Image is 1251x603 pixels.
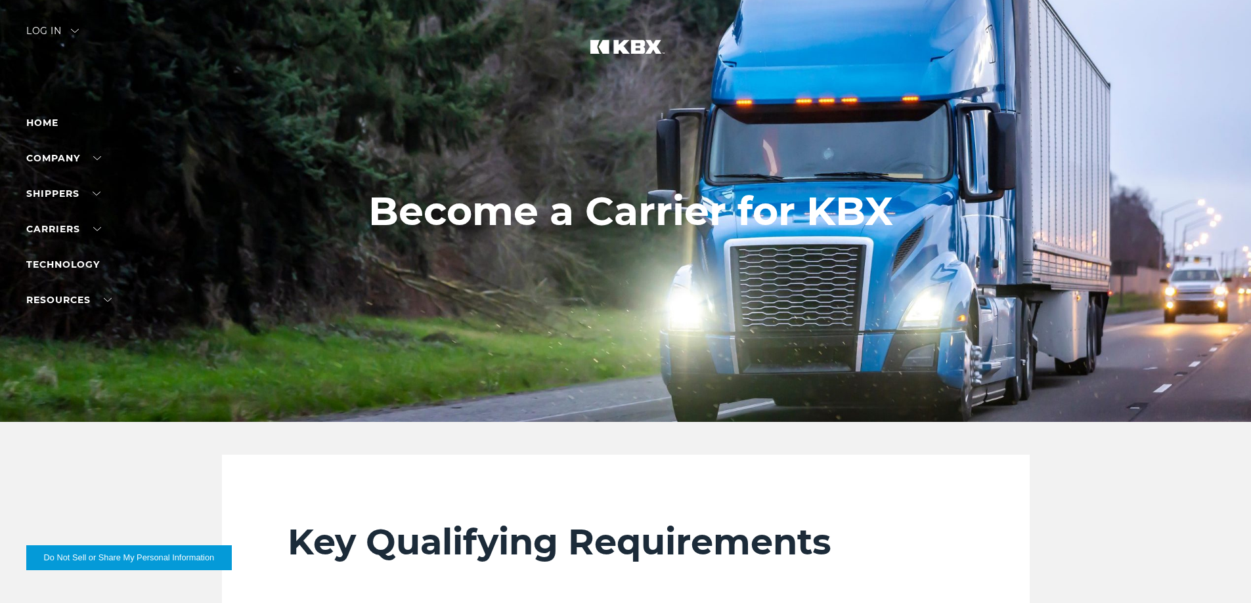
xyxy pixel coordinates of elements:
[26,117,58,129] a: Home
[26,188,100,199] a: SHIPPERS
[26,294,112,306] a: RESOURCES
[368,189,893,234] h1: Become a Carrier for KBX
[26,26,79,45] div: Log in
[26,545,232,570] button: Do Not Sell or Share My Personal Information
[26,152,101,164] a: Company
[26,223,101,235] a: Carriers
[288,520,964,564] h2: Key Qualifying Requirements
[26,259,100,270] a: Technology
[71,29,79,33] img: arrow
[577,26,675,84] img: kbx logo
